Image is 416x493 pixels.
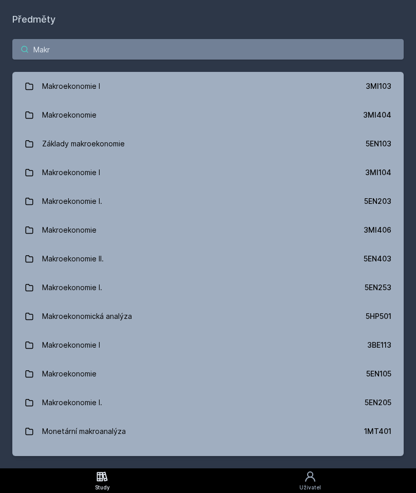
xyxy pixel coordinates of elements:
[42,249,104,269] div: Makroekonomie II.
[364,426,391,437] div: 1MT401
[365,397,391,408] div: 5EN205
[366,81,391,91] div: 3MI103
[12,12,404,27] h1: Předměty
[12,244,404,273] a: Makroekonomie II. 5EN403
[95,484,110,491] div: Study
[12,273,404,302] a: Makroekonomie I. 5EN253
[42,392,102,413] div: Makroekonomie I.
[12,302,404,331] a: Makroekonomická analýza 5HP501
[12,187,404,216] a: Makroekonomie I. 5EN203
[364,254,391,264] div: 5EN403
[12,39,404,60] input: Název nebo ident předmětu…
[42,220,97,240] div: Makroekonomie
[366,369,391,379] div: 5EN105
[42,191,102,212] div: Makroekonomie I.
[365,167,391,178] div: 3MI104
[12,101,404,129] a: Makroekonomie 3MI404
[364,225,391,235] div: 3MI406
[12,359,404,388] a: Makroekonomie 5EN105
[42,450,103,470] div: Makroekonomie III
[299,484,321,491] div: Uživatel
[12,417,404,446] a: Monetární makroanalýza 1MT401
[12,331,404,359] a: Makroekonomie I 3BE113
[42,335,100,355] div: Makroekonomie I
[363,110,391,120] div: 3MI404
[42,277,102,298] div: Makroekonomie I.
[42,134,125,154] div: Základy makroekonomie
[12,158,404,187] a: Makroekonomie I 3MI104
[12,388,404,417] a: Makroekonomie I. 5EN205
[364,196,391,206] div: 5EN203
[12,129,404,158] a: Základy makroekonomie 5EN103
[12,72,404,101] a: Makroekonomie I 3MI103
[42,306,132,327] div: Makroekonomická analýza
[42,76,100,97] div: Makroekonomie I
[366,139,391,149] div: 5EN103
[42,364,97,384] div: Makroekonomie
[365,282,391,293] div: 5EN253
[42,162,100,183] div: Makroekonomie I
[364,455,391,465] div: 5EN564
[42,421,126,442] div: Monetární makroanalýza
[12,216,404,244] a: Makroekonomie 3MI406
[366,311,391,321] div: 5HP501
[12,446,404,475] a: Makroekonomie III 5EN564
[42,105,97,125] div: Makroekonomie
[367,340,391,350] div: 3BE113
